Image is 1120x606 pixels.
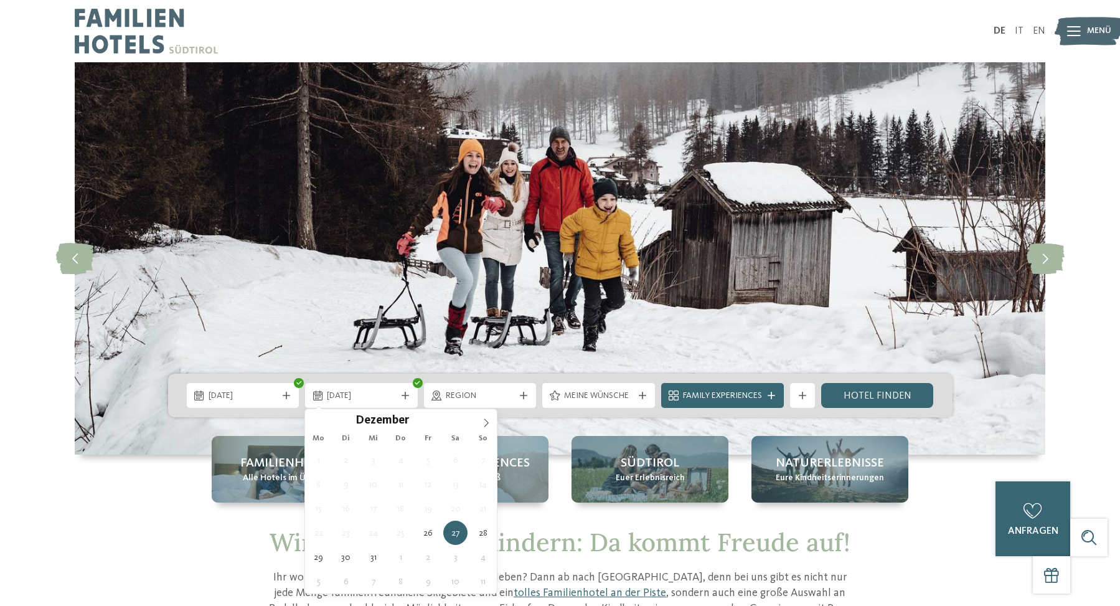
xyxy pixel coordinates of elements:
[471,448,495,472] span: Dezember 7, 2025
[994,26,1005,36] a: DE
[270,526,850,558] span: Winterurlaub mit Kindern: Da kommt Freude auf!
[416,496,440,521] span: Dezember 19, 2025
[361,472,385,496] span: Dezember 10, 2025
[751,436,908,503] a: Winterurlaub mit Kindern: ein abwechslungsreiches Vergnügen Naturerlebnisse Eure Kindheitserinner...
[471,521,495,545] span: Dezember 28, 2025
[361,521,385,545] span: Dezember 24, 2025
[388,545,413,569] span: Januar 1, 2026
[416,569,440,594] span: Januar 9, 2026
[334,496,358,521] span: Dezember 16, 2025
[1033,26,1045,36] a: EN
[388,496,413,521] span: Dezember 18, 2025
[443,545,468,569] span: Januar 3, 2026
[469,435,497,443] span: So
[75,62,1045,455] img: Winterurlaub mit Kindern: ein abwechslungsreiches Vergnügen
[409,414,450,427] input: Year
[416,545,440,569] span: Januar 2, 2026
[360,435,387,443] span: Mi
[361,545,385,569] span: Dezember 31, 2025
[334,472,358,496] span: Dezember 9, 2025
[388,569,413,594] span: Januar 8, 2026
[306,521,331,545] span: Dezember 22, 2025
[306,545,331,569] span: Dezember 29, 2025
[776,472,884,485] span: Eure Kindheitserinnerungen
[327,390,396,402] span: [DATE]
[443,472,468,496] span: Dezember 13, 2025
[995,481,1070,556] a: anfragen
[471,569,495,594] span: Januar 11, 2026
[416,472,440,496] span: Dezember 12, 2025
[306,569,331,594] span: Januar 5, 2026
[471,545,495,569] span: Januar 4, 2026
[564,390,633,402] span: Meine Wünsche
[212,436,369,503] a: Winterurlaub mit Kindern: ein abwechslungsreiches Vergnügen Familienhotels Alle Hotels im Überblick
[415,435,442,443] span: Fr
[471,472,495,496] span: Dezember 14, 2025
[621,455,679,472] span: Südtirol
[240,455,340,472] span: Familienhotels
[514,587,666,599] a: tolles Familienhotel an der Piste
[443,496,468,521] span: Dezember 20, 2025
[1015,26,1024,36] a: IT
[416,448,440,472] span: Dezember 5, 2025
[442,435,469,443] span: Sa
[334,545,358,569] span: Dezember 30, 2025
[443,521,468,545] span: Dezember 27, 2025
[1008,526,1058,536] span: anfragen
[616,472,685,485] span: Euer Erlebnisreich
[388,472,413,496] span: Dezember 11, 2025
[821,383,934,408] a: Hotel finden
[416,521,440,545] span: Dezember 26, 2025
[471,496,495,521] span: Dezember 21, 2025
[361,569,385,594] span: Januar 7, 2026
[209,390,278,402] span: [DATE]
[243,472,337,485] span: Alle Hotels im Überblick
[334,569,358,594] span: Januar 6, 2026
[776,455,884,472] span: Naturerlebnisse
[306,496,331,521] span: Dezember 15, 2025
[388,521,413,545] span: Dezember 25, 2025
[443,569,468,594] span: Januar 10, 2026
[334,521,358,545] span: Dezember 23, 2025
[683,390,762,402] span: Family Experiences
[305,435,332,443] span: Mo
[361,448,385,472] span: Dezember 3, 2025
[443,448,468,472] span: Dezember 6, 2025
[387,435,415,443] span: Do
[1087,25,1111,37] span: Menü
[388,448,413,472] span: Dezember 4, 2025
[446,390,515,402] span: Region
[572,436,728,503] a: Winterurlaub mit Kindern: ein abwechslungsreiches Vergnügen Südtirol Euer Erlebnisreich
[334,448,358,472] span: Dezember 2, 2025
[361,496,385,521] span: Dezember 17, 2025
[306,472,331,496] span: Dezember 8, 2025
[355,415,409,427] span: Dezember
[306,448,331,472] span: Dezember 1, 2025
[332,435,360,443] span: Di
